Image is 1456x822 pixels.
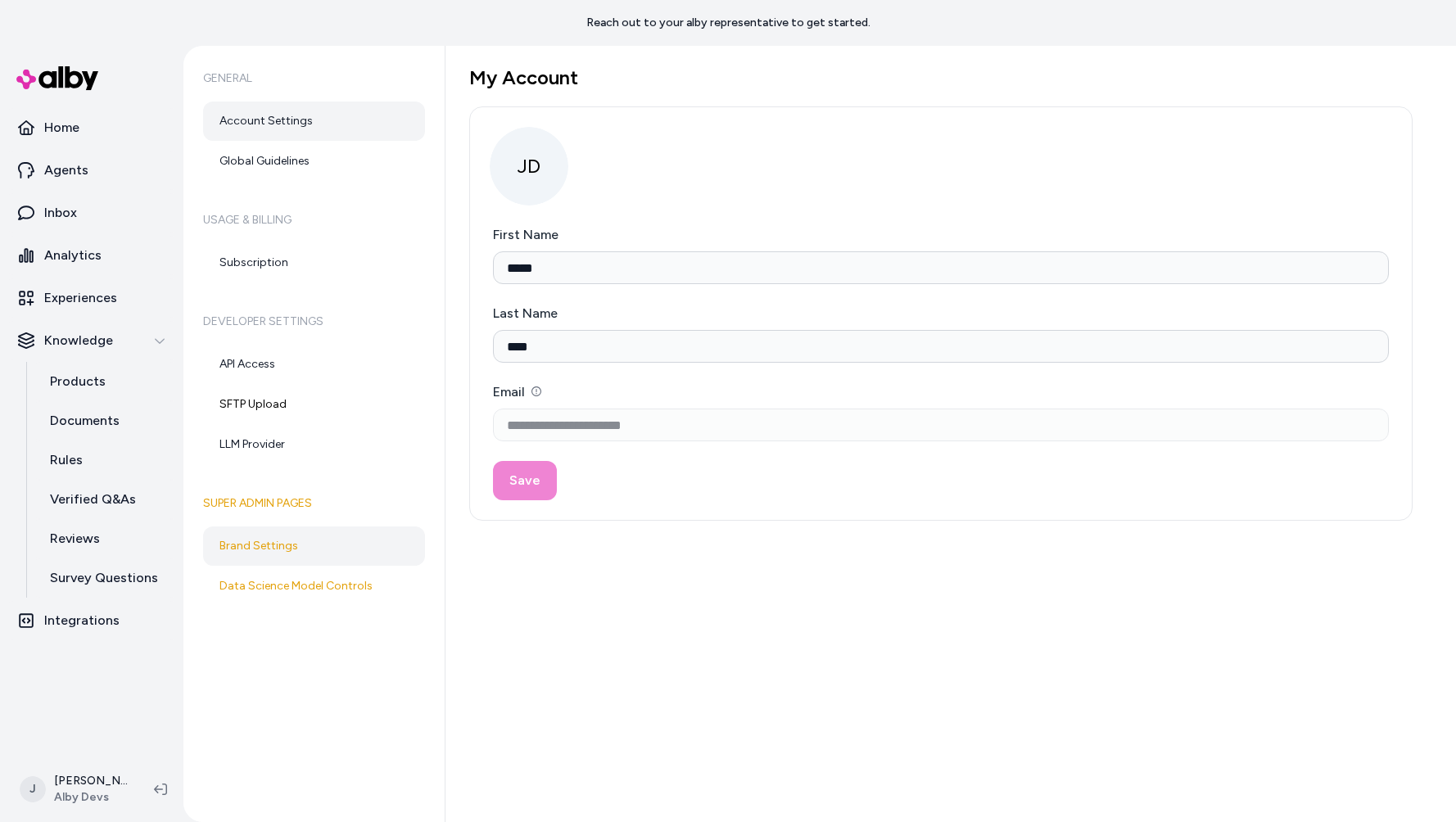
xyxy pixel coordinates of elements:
[34,362,177,401] a: Products
[203,102,425,141] a: Account Settings
[7,278,177,318] a: Experiences
[44,203,77,223] p: Inbox
[7,151,177,190] a: Agents
[16,66,98,90] img: alby Logo
[50,490,136,509] p: Verified Q&As
[7,321,177,360] button: Knowledge
[203,56,425,102] h6: General
[50,372,106,391] p: Products
[203,481,425,526] h6: Super Admin Pages
[44,331,113,350] p: Knowledge
[50,568,158,588] p: Survey Questions
[34,480,177,519] a: Verified Q&As
[493,227,558,242] label: First Name
[34,558,177,598] a: Survey Questions
[203,385,425,424] a: SFTP Upload
[44,288,117,308] p: Experiences
[44,246,102,265] p: Analytics
[44,160,88,180] p: Agents
[203,142,425,181] a: Global Guidelines
[10,763,141,815] button: J[PERSON_NAME]Alby Devs
[586,15,870,31] p: Reach out to your alby representative to get started.
[44,118,79,138] p: Home
[490,127,568,205] span: JD
[203,299,425,345] h6: Developer Settings
[7,236,177,275] a: Analytics
[203,425,425,464] a: LLM Provider
[203,526,425,566] a: Brand Settings
[203,345,425,384] a: API Access
[44,611,120,630] p: Integrations
[531,386,541,396] button: Email
[7,601,177,640] a: Integrations
[50,529,100,549] p: Reviews
[469,65,1413,90] h1: My Account
[34,519,177,558] a: Reviews
[50,411,120,431] p: Documents
[50,450,83,470] p: Rules
[54,773,128,789] p: [PERSON_NAME]
[20,776,46,802] span: J
[203,243,425,282] a: Subscription
[7,193,177,233] a: Inbox
[493,384,541,400] label: Email
[203,567,425,606] a: Data Science Model Controls
[203,197,425,243] h6: Usage & Billing
[54,789,128,806] span: Alby Devs
[493,305,558,321] label: Last Name
[7,108,177,147] a: Home
[34,401,177,440] a: Documents
[34,440,177,480] a: Rules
